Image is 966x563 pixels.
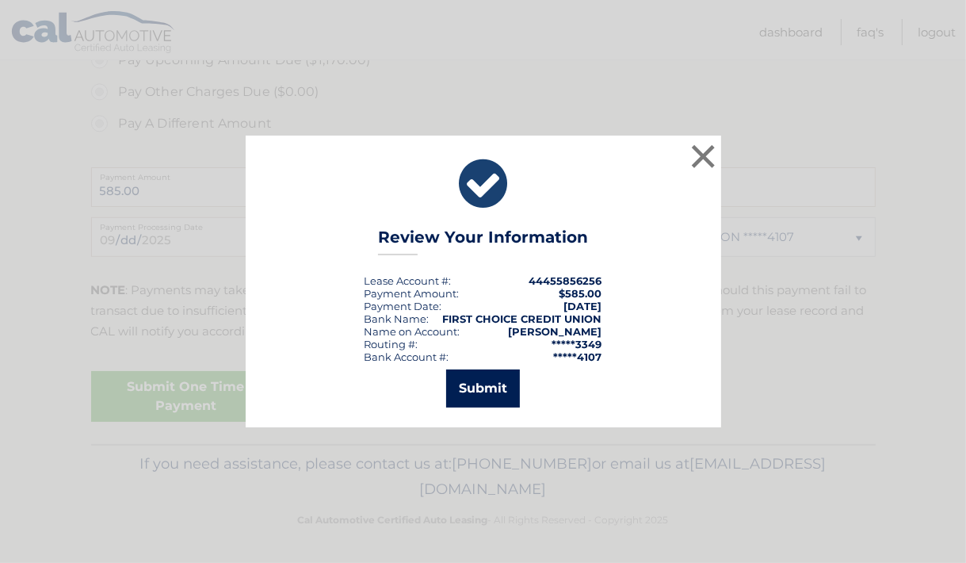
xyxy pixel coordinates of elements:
[365,350,449,363] div: Bank Account #:
[365,325,460,338] div: Name on Account:
[365,274,452,287] div: Lease Account #:
[559,287,602,300] span: $585.00
[509,325,602,338] strong: [PERSON_NAME]
[365,300,442,312] div: :
[443,312,602,325] strong: FIRST CHOICE CREDIT UNION
[378,228,588,255] h3: Review Your Information
[529,274,602,287] strong: 44455856256
[365,338,418,350] div: Routing #:
[446,370,520,408] button: Submit
[365,312,430,325] div: Bank Name:
[365,287,460,300] div: Payment Amount:
[564,300,602,312] span: [DATE]
[365,300,440,312] span: Payment Date
[688,140,720,172] button: ×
